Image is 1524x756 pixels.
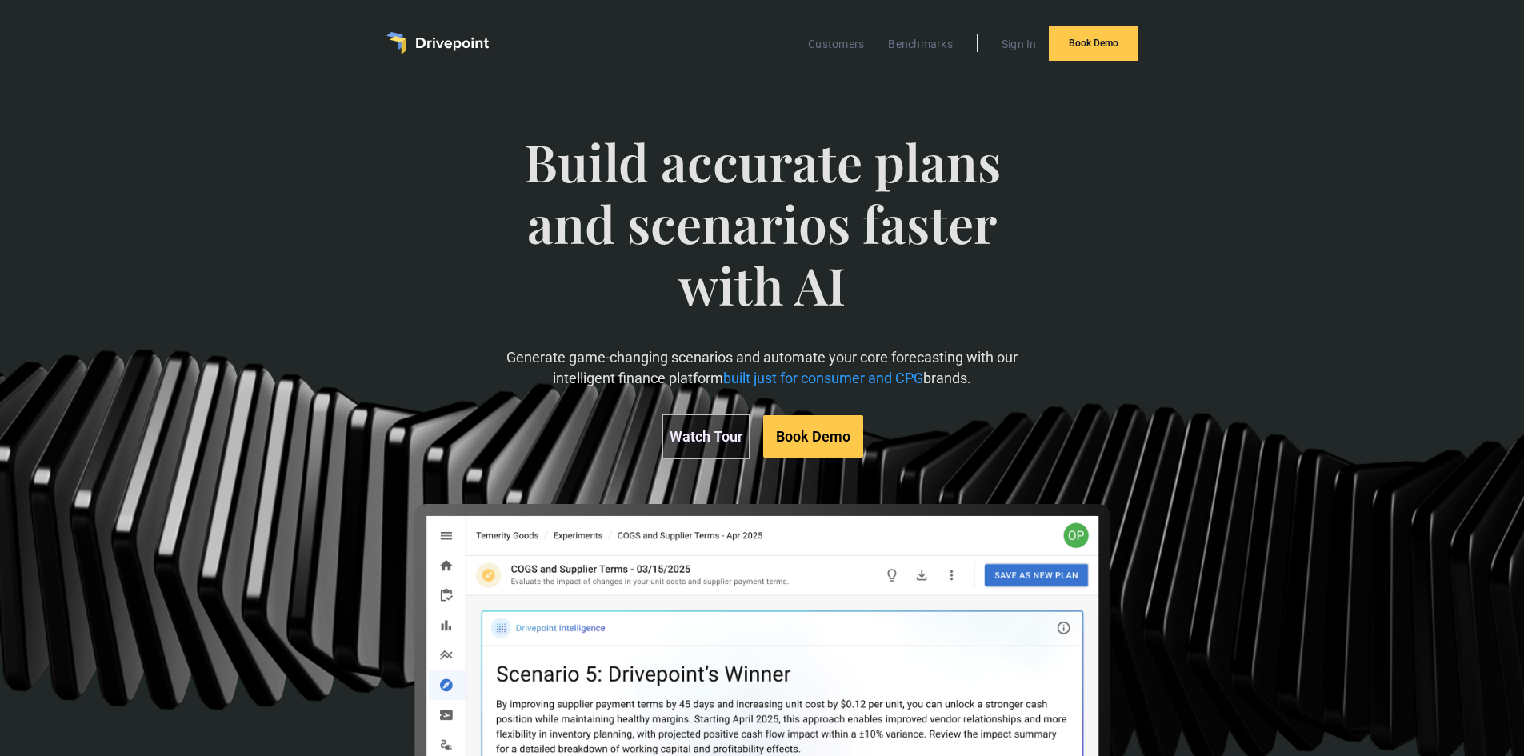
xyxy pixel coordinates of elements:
[880,34,961,54] a: Benchmarks
[994,34,1045,54] a: Sign In
[1049,26,1138,61] a: Book Demo
[386,32,489,54] a: home
[723,370,923,386] span: built just for consumer and CPG
[499,347,1025,387] p: Generate game-changing scenarios and automate your core forecasting with our intelligent finance ...
[499,131,1025,347] span: Build accurate plans and scenarios faster with AI
[800,34,872,54] a: Customers
[662,414,750,459] a: Watch Tour
[763,415,863,458] a: Book Demo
